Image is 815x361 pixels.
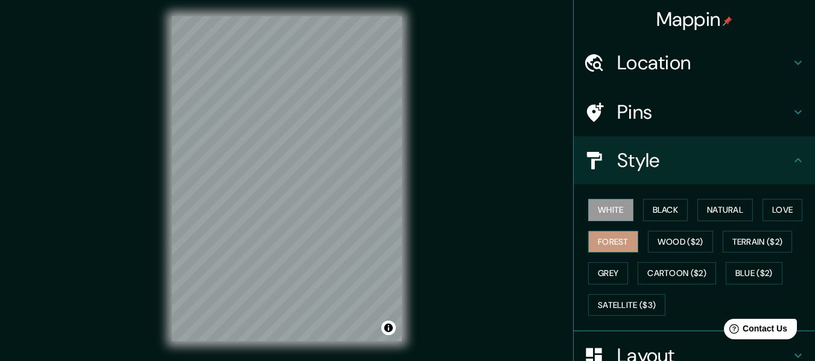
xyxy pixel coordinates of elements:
[708,314,802,348] iframe: Help widget launcher
[723,231,793,253] button: Terrain ($2)
[643,199,688,221] button: Black
[648,231,713,253] button: Wood ($2)
[723,16,732,26] img: pin-icon.png
[574,136,815,184] div: Style
[638,262,716,284] button: Cartoon ($2)
[381,321,396,335] button: Toggle attribution
[574,88,815,136] div: Pins
[588,262,628,284] button: Grey
[588,294,665,316] button: Satellite ($3)
[617,148,791,172] h4: Style
[574,39,815,87] div: Location
[697,199,753,221] button: Natural
[617,51,791,75] h4: Location
[763,199,802,221] button: Love
[726,262,782,284] button: Blue ($2)
[172,16,402,341] canvas: Map
[656,7,733,31] h4: Mappin
[588,231,638,253] button: Forest
[588,199,633,221] button: White
[617,100,791,124] h4: Pins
